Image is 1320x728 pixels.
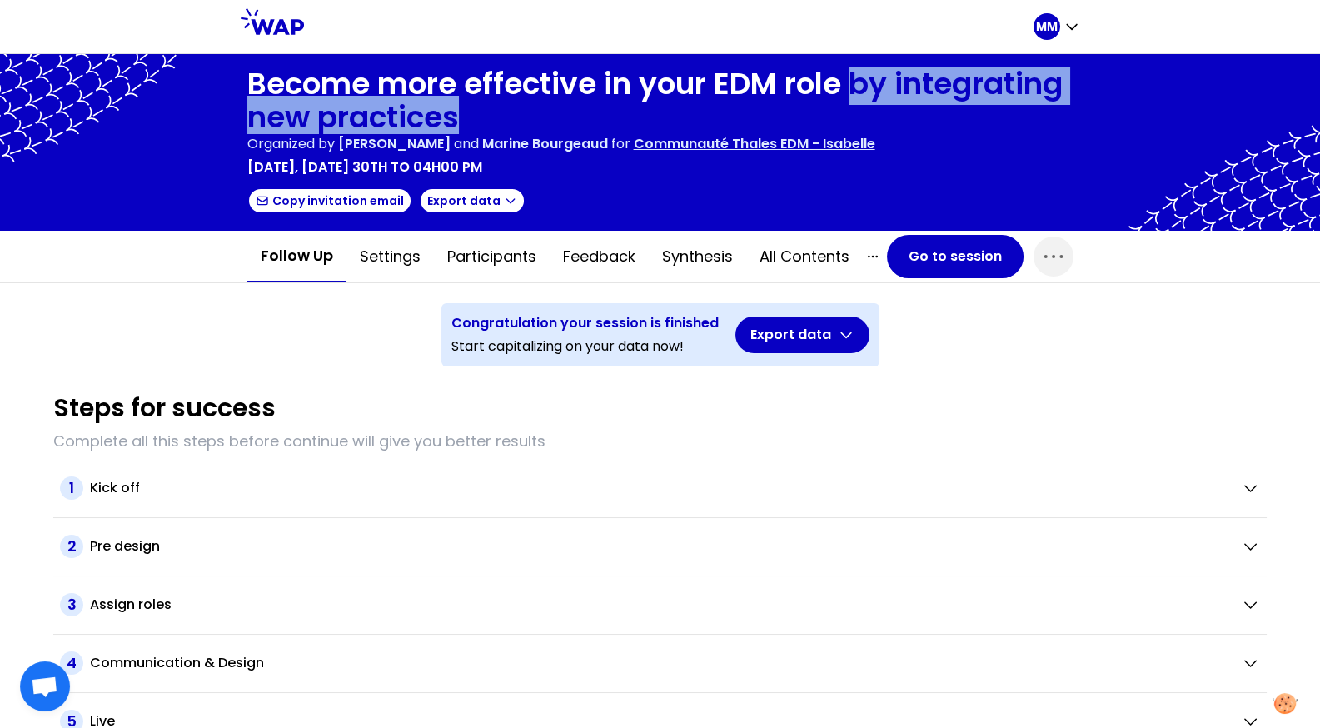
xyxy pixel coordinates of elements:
[1036,18,1058,35] p: MM
[1034,13,1080,40] button: MM
[482,134,608,153] span: Marine Bourgeaud
[60,476,1260,500] button: 1Kick off
[53,430,1267,453] p: Complete all this steps before continue will give you better results
[451,313,719,333] h3: Congratulation your session is finished
[247,67,1073,134] h1: Become more effective in your EDM role by integrating new practices
[419,187,526,214] button: Export data
[338,134,608,154] p: and
[60,651,1260,675] button: 4Communication & Design
[60,476,83,500] span: 1
[1263,683,1308,724] button: Manage your preferences about cookies
[90,478,140,498] h2: Kick off
[90,595,172,615] h2: Assign roles
[887,235,1024,278] button: Go to session
[451,337,719,357] p: Start capitalizing on your data now!
[550,232,649,282] button: Feedback
[247,187,412,214] button: Copy invitation email
[735,317,869,353] button: Export data
[60,651,83,675] span: 4
[434,232,550,282] button: Participants
[90,653,264,673] h2: Communication & Design
[611,134,630,154] p: for
[53,393,276,423] h1: Steps for success
[247,231,346,282] button: Follow up
[247,157,482,177] p: [DATE], [DATE] 30th to 04h00 pm
[634,134,875,154] p: Communauté Thales EDM - Isabelle
[60,535,1260,558] button: 2Pre design
[90,536,160,556] h2: Pre design
[649,232,746,282] button: Synthesis
[346,232,434,282] button: Settings
[60,593,83,616] span: 3
[247,134,335,154] p: Organized by
[60,593,1260,616] button: 3Assign roles
[746,232,863,282] button: All contents
[338,134,451,153] span: [PERSON_NAME]
[60,535,83,558] span: 2
[20,661,70,711] a: Ouvrir le chat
